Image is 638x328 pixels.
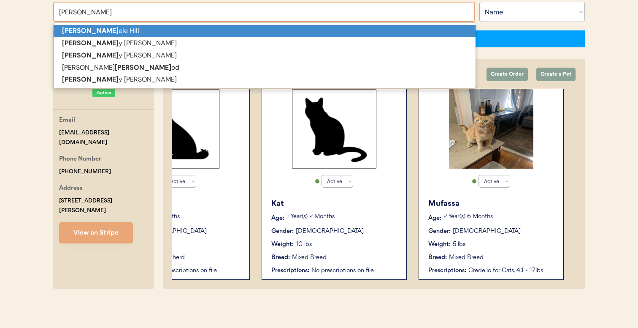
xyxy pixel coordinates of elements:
[487,68,528,81] button: Create Order
[536,68,576,81] button: Create a Pet
[428,198,555,210] div: Mufassa
[53,2,475,22] input: Search by name
[428,227,451,236] div: Gender:
[468,266,555,275] div: Credelio for Cats, 4.1 - 17lbs
[292,89,376,169] img: Rectangle%2029%20%281%29.svg
[271,227,294,236] div: Gender:
[154,266,241,275] div: No prescriptions on file
[271,214,284,223] div: Age:
[114,198,241,210] div: LJ
[54,62,476,74] p: [PERSON_NAME] od
[130,214,241,220] p: 0 Year(s) 6 Months
[59,222,133,243] button: View on Stripe
[62,26,119,35] strong: [PERSON_NAME]
[54,74,476,86] p: y [PERSON_NAME]
[271,266,309,275] div: Prescriptions:
[59,167,111,177] div: [PHONE_NUMBER]
[296,240,312,249] div: 10 lbs
[453,227,521,236] div: [DEMOGRAPHIC_DATA]
[62,51,119,60] strong: [PERSON_NAME]
[271,198,398,210] div: Kat
[428,266,466,275] div: Prescriptions:
[59,154,101,165] div: Phone Number
[115,63,171,72] strong: [PERSON_NAME]
[449,253,484,262] div: Mixed Breed
[296,227,364,236] div: [DEMOGRAPHIC_DATA]
[62,38,119,47] strong: [PERSON_NAME]
[428,253,447,262] div: Breed:
[59,115,75,126] div: Email
[443,214,555,220] p: 2 Year(s) 6 Months
[54,25,476,37] p: ele Hill
[135,89,219,169] img: Rectangle%2029.svg
[54,37,476,49] p: y [PERSON_NAME]
[271,253,290,262] div: Breed:
[59,128,154,148] div: [EMAIL_ADDRESS][DOMAIN_NAME]
[54,49,476,62] p: y [PERSON_NAME]
[62,75,119,84] strong: [PERSON_NAME]
[449,89,533,169] img: IMG_8899.jpeg
[59,196,154,216] div: [STREET_ADDRESS][PERSON_NAME]
[311,266,398,275] div: No prescriptions on file
[287,214,398,220] p: 1 Year(s) 2 Months
[292,253,327,262] div: Mixed Breed
[139,227,207,236] div: [DEMOGRAPHIC_DATA]
[453,240,465,249] div: 5 lbs
[271,240,294,249] div: Weight:
[59,183,83,194] div: Address
[428,240,451,249] div: Weight:
[428,214,441,223] div: Age:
